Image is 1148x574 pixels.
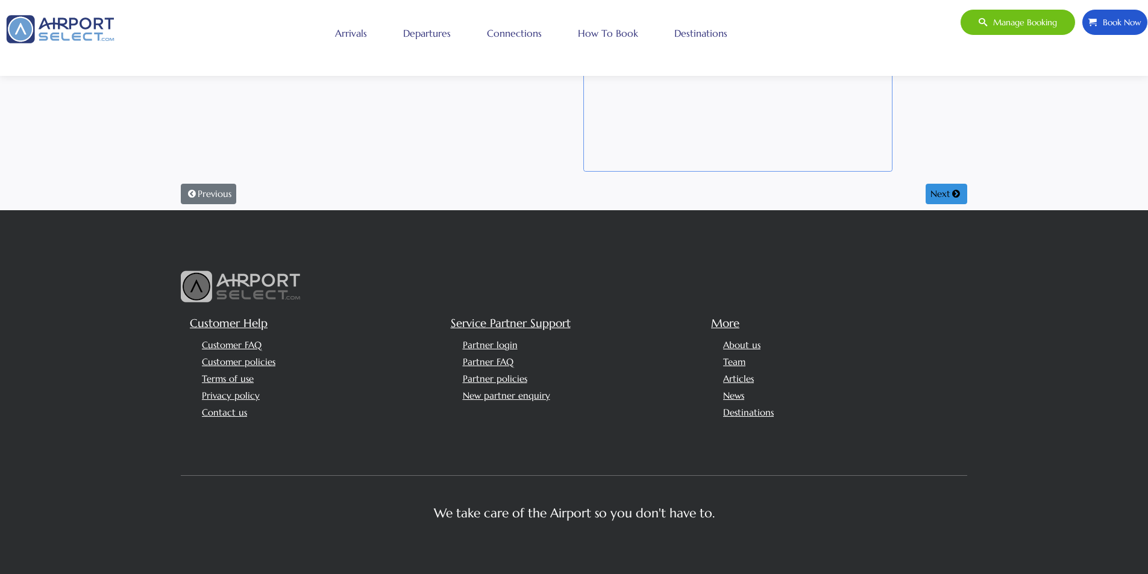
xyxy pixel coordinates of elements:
a: Customer FAQ [202,339,262,351]
button: Next [926,184,967,204]
a: New partner enquiry [463,390,550,401]
a: Manage booking [960,9,1076,36]
img: airport select logo [181,270,301,303]
a: Privacy policy [202,390,260,401]
a: Articles [723,373,754,384]
a: Destinations [723,407,774,418]
a: About us [723,339,761,351]
span: Book Now [1097,10,1141,35]
a: Arrivals [332,18,370,48]
a: How to book [575,18,641,48]
a: Customer policies [202,356,275,367]
a: News [723,390,744,401]
a: Book Now [1082,9,1148,36]
p: We take care of the Airport so you don't have to. [190,506,958,520]
h5: Service Partner Support [451,315,703,332]
a: Connections [484,18,545,48]
h5: More [711,315,963,332]
a: Departures [400,18,454,48]
a: Partner policies [463,373,527,384]
span: Manage booking [987,10,1057,35]
h5: Customer Help [190,315,442,332]
a: Partner login [463,339,518,351]
button: Previous [181,184,236,204]
a: Partner FAQ [463,356,513,367]
a: Destinations [671,18,730,48]
a: Terms of use [202,373,254,384]
a: Team [723,356,745,367]
a: Contact us [202,407,247,418]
